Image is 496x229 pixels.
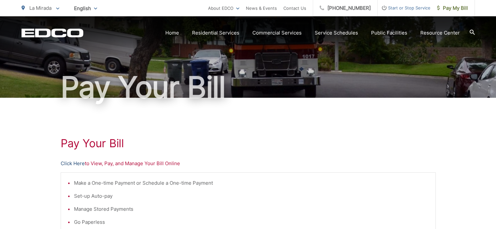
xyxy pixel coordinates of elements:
li: Make a One-time Payment or Schedule a One-time Payment [74,179,429,187]
a: Commercial Services [252,29,302,37]
a: News & Events [246,4,277,12]
li: Go Paperless [74,218,429,226]
h1: Pay Your Bill [61,137,436,150]
a: Residential Services [192,29,239,37]
a: Service Schedules [315,29,358,37]
span: English [69,3,102,14]
span: Pay My Bill [437,4,468,12]
a: Home [165,29,179,37]
a: Resource Center [420,29,460,37]
a: EDCD logo. Return to the homepage. [22,28,83,37]
p: to View, Pay, and Manage Your Bill Online [61,160,436,167]
span: La Mirada [29,5,52,11]
li: Set-up Auto-pay [74,192,429,200]
h1: Pay Your Bill [22,71,475,104]
a: Click Here [61,160,85,167]
a: About EDCO [208,4,239,12]
a: Contact Us [283,4,306,12]
li: Manage Stored Payments [74,205,429,213]
a: Public Facilities [371,29,407,37]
